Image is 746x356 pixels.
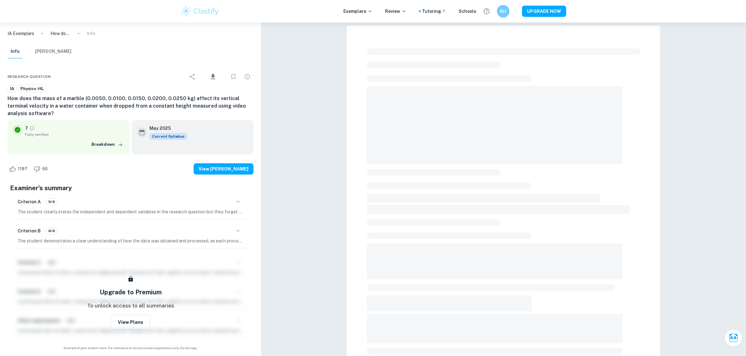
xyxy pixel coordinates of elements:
[46,228,57,234] span: 6/6
[8,85,17,93] a: IA
[8,164,31,174] div: Like
[459,8,476,15] a: Schools
[29,125,35,131] a: Grade fully verified
[8,45,23,58] button: Info
[497,5,509,18] button: KH
[522,6,566,17] button: UPGRADE NOW
[725,329,742,347] button: Ask Clai
[385,8,406,15] p: Review
[18,86,46,92] span: Physics-HL
[10,183,251,193] h5: Examiner's summary
[50,30,70,37] p: How does the mass of a marble (0.0050, 0.0100, 0.0150, 0.0200, 0.0250 kg) affect its vertical ter...
[39,166,51,172] span: 60
[180,5,220,18] img: Clastify logo
[87,30,95,37] p: Info
[499,8,507,15] h6: KH
[18,227,41,234] h6: Criterion B
[227,70,240,83] div: Bookmark
[111,315,150,330] button: View Plans
[194,163,253,175] button: View [PERSON_NAME]
[422,8,446,15] a: Tutoring
[149,133,187,140] span: Current Syllabus
[18,237,243,244] p: The student demonstrates a clear understanding of how the data was obtained and processed, as eac...
[46,199,57,205] span: 5/6
[149,133,187,140] div: This exemplar is based on the current syllabus. Feel free to refer to it for inspiration/ideas wh...
[32,164,51,174] div: Dislike
[18,85,46,93] a: Physics-HL
[18,198,41,205] h6: Criterion A
[87,302,174,310] p: To unlock access to all summaries
[343,8,373,15] p: Exemplars
[25,132,124,137] span: Fully verified
[200,69,226,85] div: Download
[90,140,124,149] button: Breakdown
[35,45,71,58] button: [PERSON_NAME]
[100,287,162,297] h5: Upgrade to Premium
[8,95,253,117] h6: How does the mass of a marble (0.0050, 0.0100, 0.0150, 0.0200, 0.0250 kg) affect its vertical ter...
[481,6,492,17] button: Help and Feedback
[241,70,253,83] div: Report issue
[14,166,31,172] span: 1197
[8,30,34,37] a: IA Exemplars
[8,86,16,92] span: IA
[8,74,51,79] span: Research question
[186,70,199,83] div: Share
[8,346,253,350] span: Example of past student work. For reference on structure and expectations only. Do not copy.
[18,208,243,215] p: The student clearly states the independent and dependent variables in the research question but t...
[25,125,28,132] p: 7
[149,125,182,132] h6: May 2025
